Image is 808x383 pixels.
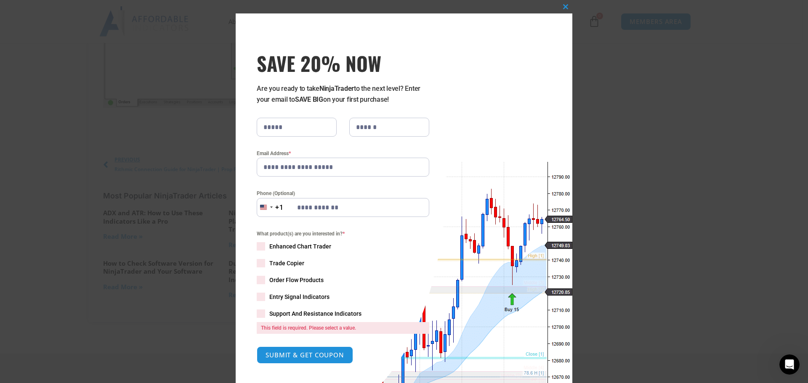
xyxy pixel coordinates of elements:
[257,230,429,238] span: What product(s) are you interested in?
[257,293,429,301] label: Entry Signal Indicators
[269,309,361,318] span: Support And Resistance Indicators
[257,276,429,284] label: Order Flow Products
[257,242,429,251] label: Enhanced Chart Trader
[257,322,429,334] span: This field is required. Please select a value.
[269,259,304,267] span: Trade Copier
[257,83,429,105] p: Are you ready to take to the next level? Enter your email to on your first purchase!
[257,51,429,75] span: SAVE 20% NOW
[257,259,429,267] label: Trade Copier
[257,198,284,217] button: Selected country
[269,276,324,284] span: Order Flow Products
[319,85,354,92] strong: NinjaTrader
[779,354,800,375] iframe: Intercom live chat
[257,189,429,198] label: Phone (Optional)
[269,242,331,251] span: Enhanced Chart Trader
[257,149,429,158] label: Email Address
[295,95,323,103] strong: SAVE BIG
[257,309,429,318] label: Support And Resistance Indicators
[275,202,284,213] div: +1
[269,293,330,301] span: Entry Signal Indicators
[257,346,353,364] button: SUBMIT & GET COUPON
